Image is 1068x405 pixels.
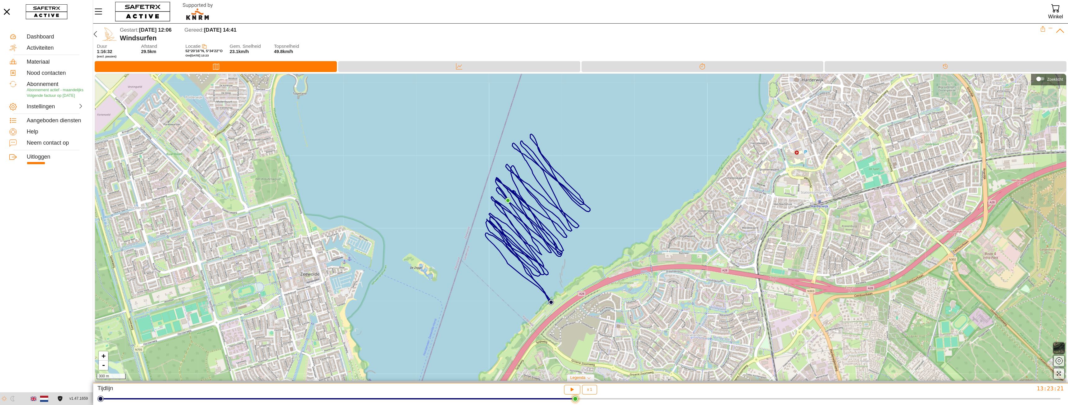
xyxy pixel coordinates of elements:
[27,45,84,52] div: Activiteiten
[745,385,1064,392] div: 13:23:21
[230,49,249,54] span: 23.1km/h
[570,376,586,380] span: Legenda
[28,394,39,404] button: Engels
[120,27,139,33] span: Gestart:
[9,58,17,65] img: Equipment.svg
[97,374,126,379] div: 300 m
[99,361,108,370] a: Zoom out
[1048,26,1053,30] button: Uitklappen
[141,49,156,54] span: 29.5km
[99,351,108,361] a: Zoom in
[175,2,220,22] img: RescueLogo.svg
[9,44,17,52] img: Activities.svg
[338,61,580,72] div: Data
[27,103,54,110] div: Instellingen
[505,198,511,203] img: PathEnd.svg
[102,27,117,41] img: WIND_SURFING.svg
[27,93,75,98] span: Volgende factuur op [DATE]
[27,128,84,135] div: Help
[120,34,1040,42] div: Windsurfen
[185,43,201,49] span: Locatie
[185,49,223,53] span: 52°20'16"N, 5°34'22"O
[56,396,64,401] a: Licentieovereenkomst
[9,128,17,136] img: Help.svg
[2,396,7,401] img: ModeLight.svg
[93,5,109,18] button: Menu
[70,395,88,402] span: v1.47.1659
[95,61,337,72] div: Kaart
[97,55,137,58] span: (excl. pauzes)
[185,54,209,57] span: Om [DATE] 13:23
[548,299,554,305] img: PathStart.svg
[27,154,84,160] div: Uitloggen
[97,49,112,54] span: 1:16:32
[582,61,823,72] div: Splitsen
[1047,77,1063,82] div: Zoeklicht
[97,385,416,394] div: Tijdlijn
[27,81,84,88] div: Abonnement
[39,394,49,404] button: Nederlands
[582,385,597,394] button: x 1
[9,80,17,88] img: Subscription.svg
[1048,12,1063,21] div: Winkel
[274,49,293,54] span: 49.8km/h
[274,44,314,49] span: Topsnelheid
[9,139,17,147] img: ContactUs.svg
[90,26,100,42] button: Terug
[27,88,84,92] span: Abonnement actief - maandelijks
[184,27,204,33] span: Gereed:
[31,396,36,402] img: en.svg
[141,44,181,49] span: Afstand
[139,27,172,33] span: [DATE] 12:06
[27,117,84,124] div: Aangeboden diensten
[27,70,84,77] div: Nood contacten
[204,27,237,33] span: [DATE] 14:41
[66,394,92,404] button: v1.47.1659
[825,61,1066,72] div: Tijdlijn
[1034,74,1063,83] div: Zoeklicht
[230,44,269,49] span: Gem. Snelheid
[27,59,84,65] div: Materiaal
[27,34,84,40] div: Dashboard
[97,44,137,49] span: Duur
[587,388,592,391] span: x 1
[40,394,48,403] img: nl.svg
[27,140,84,146] div: Neem contact op
[10,396,15,401] img: ModeDark.svg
